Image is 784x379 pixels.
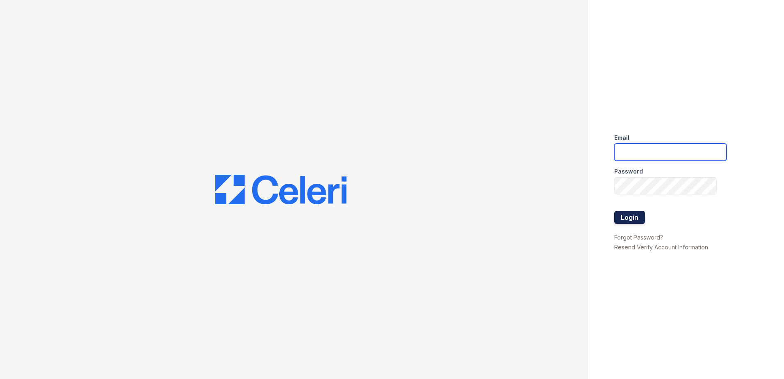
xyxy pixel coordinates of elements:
a: Resend Verify Account Information [614,244,708,251]
button: Login [614,211,645,224]
a: Forgot Password? [614,234,663,241]
label: Password [614,167,643,176]
img: CE_Logo_Blue-a8612792a0a2168367f1c8372b55b34899dd931a85d93a1a3d3e32e68fde9ad4.png [215,175,346,204]
label: Email [614,134,629,142]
